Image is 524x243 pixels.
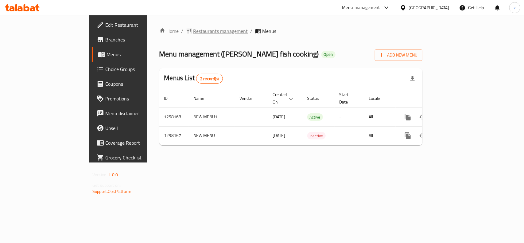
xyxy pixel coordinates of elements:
[193,27,248,35] span: Restaurants management
[92,150,177,165] a: Grocery Checklist
[401,110,415,124] button: more
[273,113,285,121] span: [DATE]
[342,4,380,11] div: Menu-management
[92,187,131,195] a: Support.OpsPlatform
[92,135,177,150] a: Coverage Report
[273,91,295,106] span: Created On
[92,32,177,47] a: Branches
[409,4,449,11] div: [GEOGRAPHIC_DATA]
[105,139,172,147] span: Coverage Report
[514,4,516,11] span: z
[159,89,464,145] table: enhanced table
[364,126,396,145] td: All
[92,18,177,32] a: Edit Restaurant
[380,51,417,59] span: Add New Menu
[105,21,172,29] span: Edit Restaurant
[105,65,172,73] span: Choice Groups
[105,124,172,132] span: Upsell
[159,47,319,61] span: Menu management ( [PERSON_NAME] fish cooking )
[92,62,177,76] a: Choice Groups
[164,95,176,102] span: ID
[369,95,388,102] span: Locale
[181,27,184,35] li: /
[105,110,172,117] span: Menu disclaimer
[321,52,336,57] span: Open
[164,73,223,84] h2: Menus List
[189,126,235,145] td: NEW MENU
[401,128,415,143] button: more
[262,27,277,35] span: Menus
[415,128,430,143] button: Change Status
[159,27,422,35] nav: breadcrumb
[307,113,323,121] div: Active
[307,114,323,121] span: Active
[105,80,172,88] span: Coupons
[396,89,464,108] th: Actions
[189,108,235,126] td: NEW MENU1
[307,132,326,139] span: Inactive
[364,108,396,126] td: All
[405,71,420,86] div: Export file
[196,76,223,82] span: 2 record(s)
[194,95,212,102] span: Name
[415,110,430,124] button: Change Status
[92,91,177,106] a: Promotions
[335,126,364,145] td: -
[107,51,172,58] span: Menus
[92,121,177,135] a: Upsell
[92,171,107,179] span: Version:
[307,95,327,102] span: Status
[92,47,177,62] a: Menus
[92,181,121,189] span: Get support on:
[273,131,285,139] span: [DATE]
[186,27,248,35] a: Restaurants management
[321,51,336,58] div: Open
[375,49,422,61] button: Add New Menu
[250,27,253,35] li: /
[340,91,357,106] span: Start Date
[92,76,177,91] a: Coupons
[240,95,261,102] span: Vendor
[108,171,118,179] span: 1.0.0
[335,108,364,126] td: -
[105,36,172,43] span: Branches
[105,154,172,161] span: Grocery Checklist
[196,74,223,84] div: Total records count
[92,106,177,121] a: Menu disclaimer
[105,95,172,102] span: Promotions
